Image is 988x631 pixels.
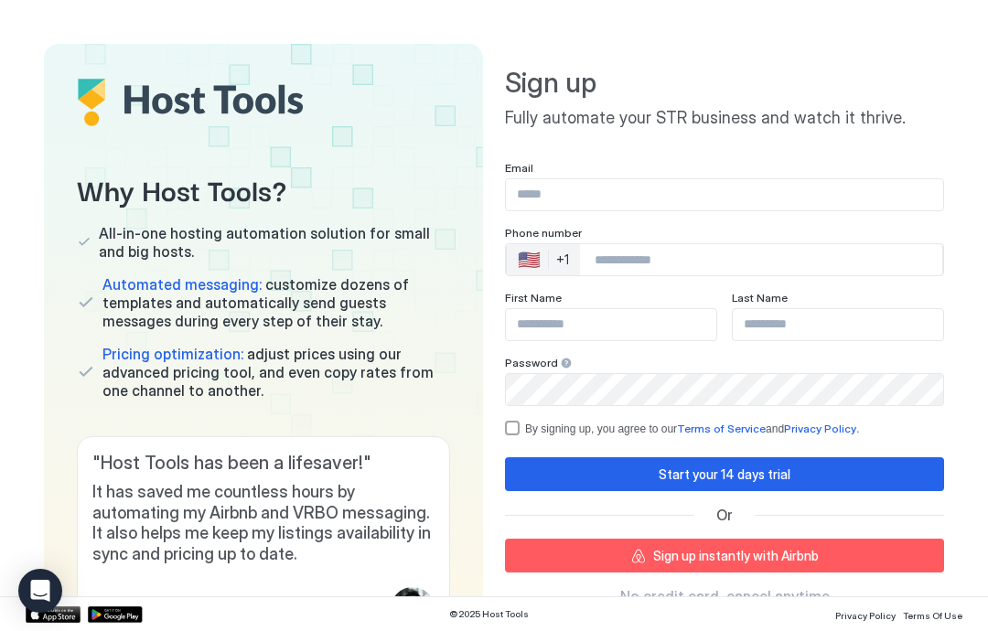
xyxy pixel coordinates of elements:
span: adjust prices using our advanced pricing tool, and even copy rates from one channel to another. [102,345,450,400]
span: Password [505,356,558,369]
span: Email [505,161,533,175]
button: Start your 14 days trial [505,457,944,491]
div: termsPrivacy [505,421,944,435]
div: Sign up instantly with Airbnb [653,546,819,565]
span: Sign up [505,66,944,101]
span: Fully automate your STR business and watch it thrive. [505,108,944,129]
div: Start your 14 days trial [659,465,790,484]
div: By signing up, you agree to our and . [525,422,944,435]
input: Input Field [733,309,943,340]
span: Or [716,506,733,524]
span: Automated messaging: [102,275,262,294]
a: App Store [26,606,81,623]
a: Terms of Service [677,422,766,435]
span: It has saved me countless hours by automating my Airbnb and VRBO messaging. It also helps me keep... [92,482,435,564]
span: Pricing optimization: [102,345,243,363]
button: Sign up instantly with Airbnb [505,539,944,572]
input: Input Field [506,374,943,405]
span: customize dozens of templates and automatically send guests messages during every step of their s... [102,275,450,330]
div: 🇺🇸 [518,249,541,271]
span: All-in-one hosting automation solution for small and big hosts. [99,224,450,261]
span: © 2025 Host Tools [449,608,529,620]
a: Terms Of Use [903,604,962,624]
a: Google Play Store [88,606,143,623]
input: Input Field [506,309,716,340]
input: Input Field [506,179,943,210]
span: Privacy Policy [835,610,896,621]
div: Countries button [507,244,580,275]
span: " Host Tools has been a lifesaver! " [92,452,435,475]
input: Phone Number input [580,243,942,276]
div: profile [391,587,435,631]
a: Privacy Policy [784,422,856,435]
span: Terms Of Use [903,610,962,621]
div: Open Intercom Messenger [18,569,62,613]
span: Last Name [732,291,788,305]
div: +1 [556,251,569,268]
span: Phone number [505,226,582,240]
span: First Name [505,291,562,305]
span: Why Host Tools? [77,168,450,209]
a: Privacy Policy [835,604,896,624]
span: No credit card, cancel anytime [620,587,830,605]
